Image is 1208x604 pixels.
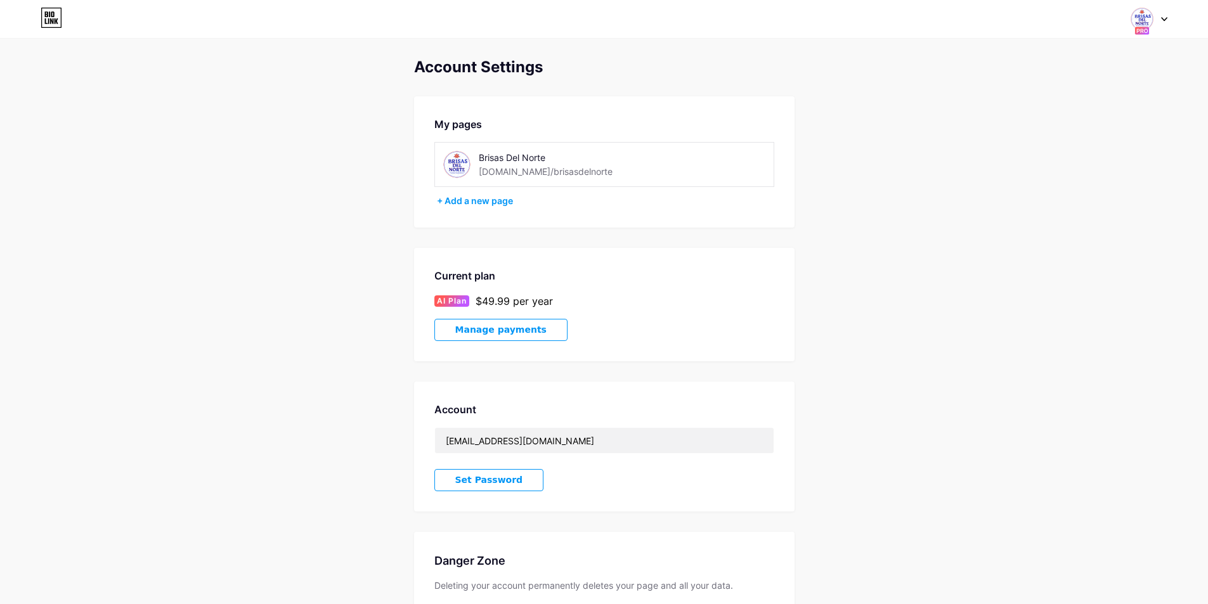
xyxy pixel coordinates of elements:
[434,117,774,132] div: My pages
[434,579,774,592] div: Deleting your account permanently deletes your page and all your data.
[455,475,523,485] span: Set Password
[437,195,774,207] div: + Add a new page
[434,469,544,491] button: Set Password
[479,165,613,178] div: [DOMAIN_NAME]/brisasdelnorte
[479,151,658,164] div: Brisas Del Norte
[434,552,774,569] div: Danger Zone
[434,402,774,417] div: Account
[414,58,795,76] div: Account Settings
[476,293,553,309] div: $49.99 per year
[435,428,774,453] input: Email
[434,319,568,341] button: Manage payments
[437,295,467,307] span: AI Plan
[1130,7,1154,31] img: Brisas del Norte
[434,268,774,283] div: Current plan
[443,150,471,179] img: brisasdelnorte
[455,324,547,335] span: Manage payments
